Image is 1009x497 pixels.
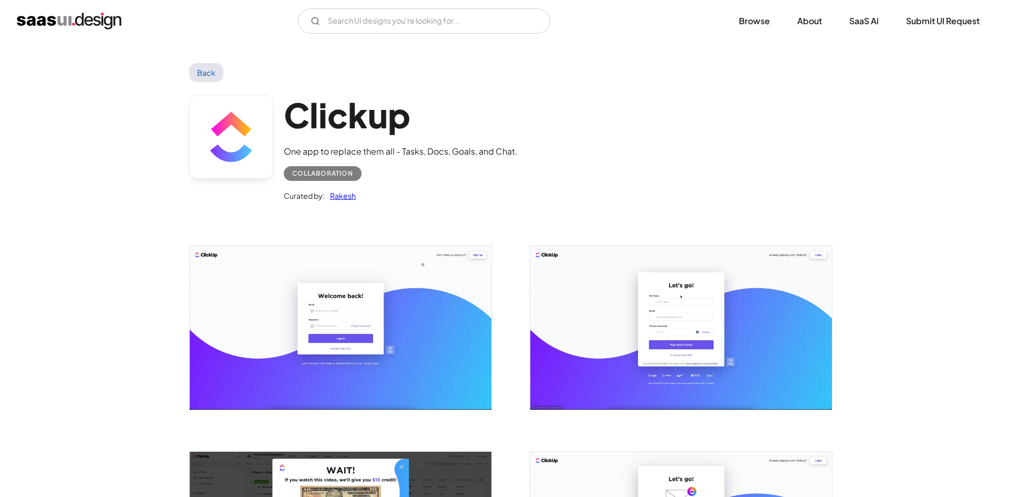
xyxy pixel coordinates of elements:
div: Collaboration [292,167,353,180]
h1: Clickup [284,95,518,135]
a: Back [189,63,223,82]
img: 60436226e717603c391a42bc_Clickup%20Login.jpg [190,246,491,409]
img: 60436225eb50aa49d2530e90_Clickup%20Signup.jpg [530,246,832,409]
a: Submit UI Request [893,9,992,33]
input: Search UI designs you're looking for... [298,8,550,34]
a: SaaS Ai [837,9,891,33]
a: Rakesh [325,189,356,202]
a: About [785,9,835,33]
div: One app to replace them all - Tasks, Docs, Goals, and Chat. [284,145,518,158]
a: Browse [726,9,783,33]
div: Curated by: [284,189,325,202]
